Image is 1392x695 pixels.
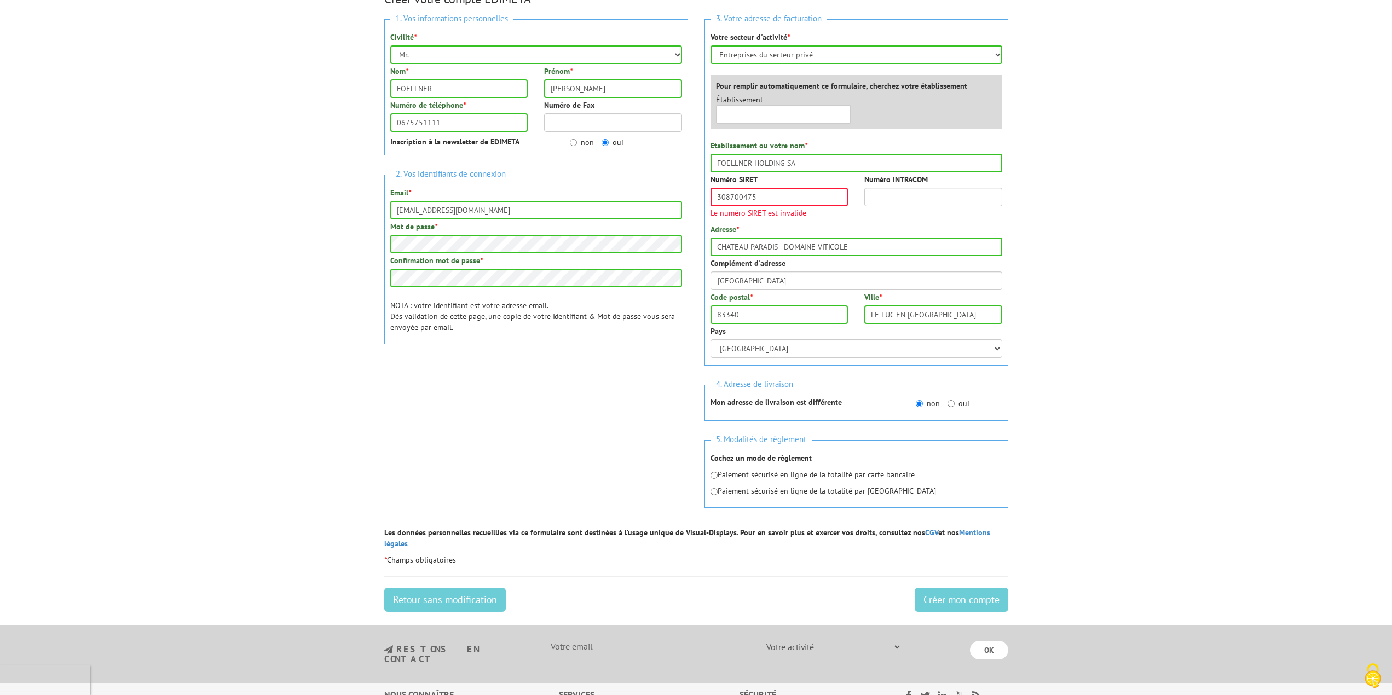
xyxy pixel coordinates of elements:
input: oui [602,139,609,146]
label: Numéro de téléphone [390,100,466,111]
label: Mot de passe [390,221,437,232]
strong: Inscription à la newsletter de EDIMETA [390,137,519,147]
label: Code postal [711,292,753,303]
input: non [916,400,923,407]
label: Etablissement ou votre nom [711,140,807,151]
label: Email [390,187,411,198]
iframe: reCAPTCHA [384,363,551,406]
label: Adresse [711,224,739,235]
img: Cookies (fenêtre modale) [1359,662,1387,690]
span: 5. Modalités de règlement [711,432,812,447]
label: Pays [711,326,726,337]
input: oui [948,400,955,407]
span: 3. Votre adresse de facturation [711,11,827,26]
label: Pour remplir automatiquement ce formulaire, cherchez votre établissement [716,80,967,91]
label: non [570,137,594,148]
label: Civilité [390,32,417,43]
a: Mentions légales [384,528,990,548]
img: newsletter.jpg [384,645,393,655]
p: Paiement sécurisé en ligne de la totalité par carte bancaire [711,469,1002,480]
label: oui [602,137,623,148]
a: Retour sans modification [384,588,506,612]
span: 2. Vos identifiants de connexion [390,167,511,182]
h3: restons en contact [384,645,528,664]
button: Cookies (fenêtre modale) [1354,658,1392,695]
label: Votre secteur d'activité [711,32,790,43]
label: Nom [390,66,408,77]
p: Paiement sécurisé en ligne de la totalité par [GEOGRAPHIC_DATA] [711,485,1002,496]
strong: Cochez un mode de règlement [711,453,812,463]
label: Ville [864,292,882,303]
label: Confirmation mot de passe [390,255,483,266]
label: Complément d'adresse [711,258,785,269]
span: 1. Vos informations personnelles [390,11,513,26]
a: CGV [925,528,938,537]
div: Établissement [708,94,859,124]
label: Prénom [544,66,573,77]
span: Le numéro SIRET est invalide [711,209,848,217]
strong: Les données personnelles recueillies via ce formulaire sont destinées à l’usage unique de Visual-... [384,528,990,548]
label: Numéro SIRET [711,174,758,185]
input: Votre email [544,638,741,656]
input: Créer mon compte [915,588,1008,612]
p: NOTA : votre identifiant est votre adresse email. Dès validation de cette page, une copie de votr... [390,300,682,333]
p: Champs obligatoires [384,554,1008,565]
span: 4. Adresse de livraison [711,377,799,392]
input: OK [970,641,1008,659]
label: oui [948,398,969,409]
strong: Mon adresse de livraison est différente [711,397,842,407]
input: non [570,139,577,146]
label: Numéro INTRACOM [864,174,928,185]
label: Numéro de Fax [544,100,594,111]
label: non [916,398,940,409]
